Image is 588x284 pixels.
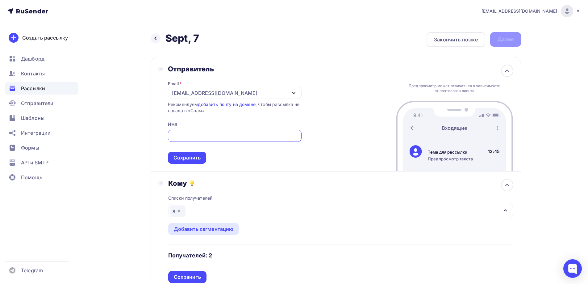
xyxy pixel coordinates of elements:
span: Помощь [21,174,42,181]
div: Тема для рассылки [428,149,473,155]
a: Рассылки [5,82,78,95]
div: Предпросмотр текста [428,156,473,162]
span: API и SMTP [21,159,48,166]
div: 12:45 [488,148,500,155]
div: Кому [168,179,513,188]
div: Предпросмотр может отличаться в зависимости от почтового клиента [407,83,502,93]
div: Списки получателей [168,195,213,201]
a: Отправители [5,97,78,109]
div: [EMAIL_ADDRESS][DOMAIN_NAME] [172,89,257,97]
a: Формы [5,142,78,154]
a: [EMAIL_ADDRESS][DOMAIN_NAME] [482,5,581,17]
span: [EMAIL_ADDRESS][DOMAIN_NAME] [482,8,557,14]
div: Закончить позже [434,36,478,43]
a: добавить почту на домене [198,102,255,107]
span: Отправители [21,100,54,107]
a: Контакты [5,67,78,80]
div: Имя [168,121,177,127]
span: Интеграции [21,129,51,137]
div: Отправитель [168,65,302,73]
h2: Sept, 7 [165,32,199,45]
span: Формы [21,144,39,151]
div: Сохранить [173,154,201,161]
div: Рекомендуем , чтобы рассылка не попала в «Спам» [168,101,302,114]
a: Дашборд [5,53,78,65]
div: Email [168,81,181,87]
a: Шаблоны [5,112,78,124]
span: Шаблоны [21,114,44,122]
h4: Получателей: 2 [168,252,212,259]
span: Дашборд [21,55,44,62]
span: Контакты [21,70,45,77]
div: Сохранить [174,273,201,281]
button: [EMAIL_ADDRESS][DOMAIN_NAME] [168,87,302,99]
div: я [170,206,186,217]
div: Добавить сегментацию [174,225,234,233]
div: Создать рассылку [22,34,68,41]
button: я [168,204,513,218]
span: Рассылки [21,85,45,92]
span: Telegram [21,267,43,274]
